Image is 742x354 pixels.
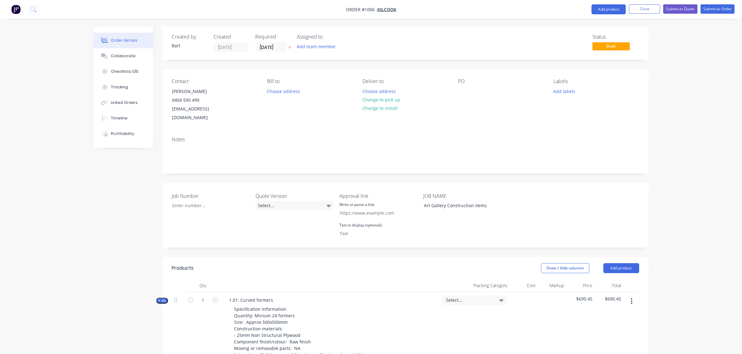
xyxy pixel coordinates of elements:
button: Change to install [359,104,401,112]
a: Kilcook [377,7,396,12]
div: Status [592,34,639,40]
button: Submit as Order [701,4,735,14]
div: Checklists 0/0 [111,69,138,74]
span: Draft [592,42,630,50]
div: Assigned to [297,34,359,40]
div: Price [567,279,595,292]
div: Tracking Category [440,279,510,292]
button: Profitability [94,126,153,142]
div: Profitability [111,131,134,137]
button: Timeline [94,110,153,126]
button: Linked Orders [94,95,153,110]
div: Cost [510,279,538,292]
button: Add team member [293,42,339,51]
span: $690.45 [597,296,621,302]
div: Labels [553,78,639,84]
div: [PERSON_NAME] [172,87,224,96]
button: Tracking [94,79,153,95]
button: Change to pick up [359,95,403,104]
button: Collaborate [94,48,153,64]
div: Total [595,279,623,292]
div: Products [172,264,194,272]
div: [PERSON_NAME]0404 595 490[EMAIL_ADDRESS][DOMAIN_NAME] [167,87,229,122]
div: Art Gallery Construction items [419,201,497,210]
button: Kit [156,298,168,304]
button: Checklists 0/0 [94,64,153,79]
button: Show / Hide columns [541,263,589,273]
label: Quote Version [256,192,333,200]
button: Add labels [550,87,579,95]
label: Approval link [339,192,417,200]
div: Collaborate [111,53,136,59]
button: Add product [603,263,639,273]
div: Bart [172,42,206,49]
div: Created [213,34,248,40]
div: PO [458,78,543,84]
div: 1.01: Curved formers [224,296,278,305]
label: JOB NAME [423,192,501,200]
span: Kit [158,298,166,303]
div: Qty [184,279,222,292]
input: https://www.example.com [336,208,410,218]
label: Job Number [172,192,250,200]
div: Markup [538,279,567,292]
button: Add product [591,4,626,14]
button: Choose address [264,87,304,95]
span: Order #1006 - [346,7,377,12]
button: Order details [94,33,153,48]
div: Required [255,34,290,40]
input: Text [336,229,410,238]
label: Text to display (optional): [339,222,382,228]
div: Timeline [111,115,127,121]
span: Select... [446,297,493,303]
button: Submit as Quote [663,4,697,14]
div: Deliver to [362,78,448,84]
label: Write or paste a link: [339,202,375,207]
div: Bill to [267,78,352,84]
div: Notes [172,137,639,142]
span: $690.45 [569,296,592,302]
div: Contact [172,78,257,84]
div: Tracking [111,84,128,90]
button: Add team member [297,42,339,51]
div: [EMAIL_ADDRESS][DOMAIN_NAME] [172,105,224,122]
div: Created by [172,34,206,40]
input: Enter number... [167,201,249,210]
div: Linked Orders [111,100,138,105]
button: Choose address [359,87,399,95]
div: Select... [256,201,333,210]
div: 0404 595 490 [172,96,224,105]
button: Close [629,4,660,14]
div: Order details [111,38,137,43]
img: Factory [11,5,21,14]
